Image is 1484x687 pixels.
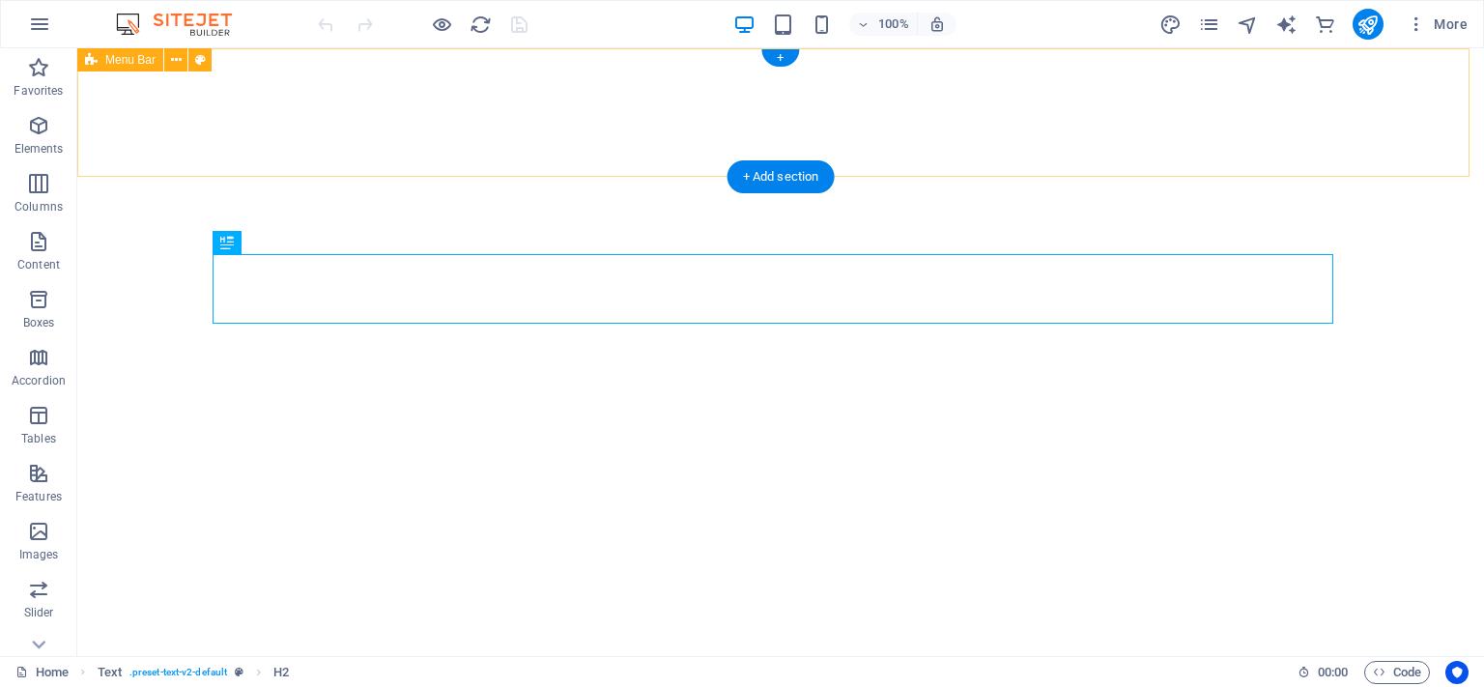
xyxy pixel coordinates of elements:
[15,489,62,504] p: Features
[1364,661,1430,684] button: Code
[1353,9,1384,40] button: publish
[24,605,54,620] p: Slider
[23,315,55,330] p: Boxes
[129,661,227,684] span: . preset-text-v2-default
[21,431,56,446] p: Tables
[470,14,492,36] i: Reload page
[14,199,63,215] p: Columns
[1159,14,1182,36] i: Design (Ctrl+Alt+Y)
[1298,661,1349,684] h6: Session time
[1373,661,1421,684] span: Code
[928,15,946,33] i: On resize automatically adjust zoom level to fit chosen device.
[1331,665,1334,679] span: :
[111,13,256,36] img: Editor Logo
[17,257,60,272] p: Content
[14,83,63,99] p: Favorites
[14,141,64,157] p: Elements
[1314,14,1336,36] i: Commerce
[849,13,918,36] button: 100%
[1237,14,1259,36] i: Navigator
[1198,13,1221,36] button: pages
[12,373,66,388] p: Accordion
[98,661,122,684] span: Click to select. Double-click to edit
[235,667,243,677] i: This element is a customizable preset
[19,547,59,562] p: Images
[728,160,835,193] div: + Add section
[1275,14,1298,36] i: AI Writer
[1275,13,1298,36] button: text_generator
[1237,13,1260,36] button: navigator
[15,661,69,684] a: Click to cancel selection. Double-click to open Pages
[1356,14,1379,36] i: Publish
[1314,13,1337,36] button: commerce
[469,13,492,36] button: reload
[1407,14,1468,34] span: More
[430,13,453,36] button: Click here to leave preview mode and continue editing
[98,661,290,684] nav: breadcrumb
[1318,661,1348,684] span: 00 00
[105,54,156,66] span: Menu Bar
[1198,14,1220,36] i: Pages (Ctrl+Alt+S)
[761,49,799,67] div: +
[1445,661,1469,684] button: Usercentrics
[1399,9,1475,40] button: More
[1159,13,1183,36] button: design
[273,661,289,684] span: Click to select. Double-click to edit
[878,13,909,36] h6: 100%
